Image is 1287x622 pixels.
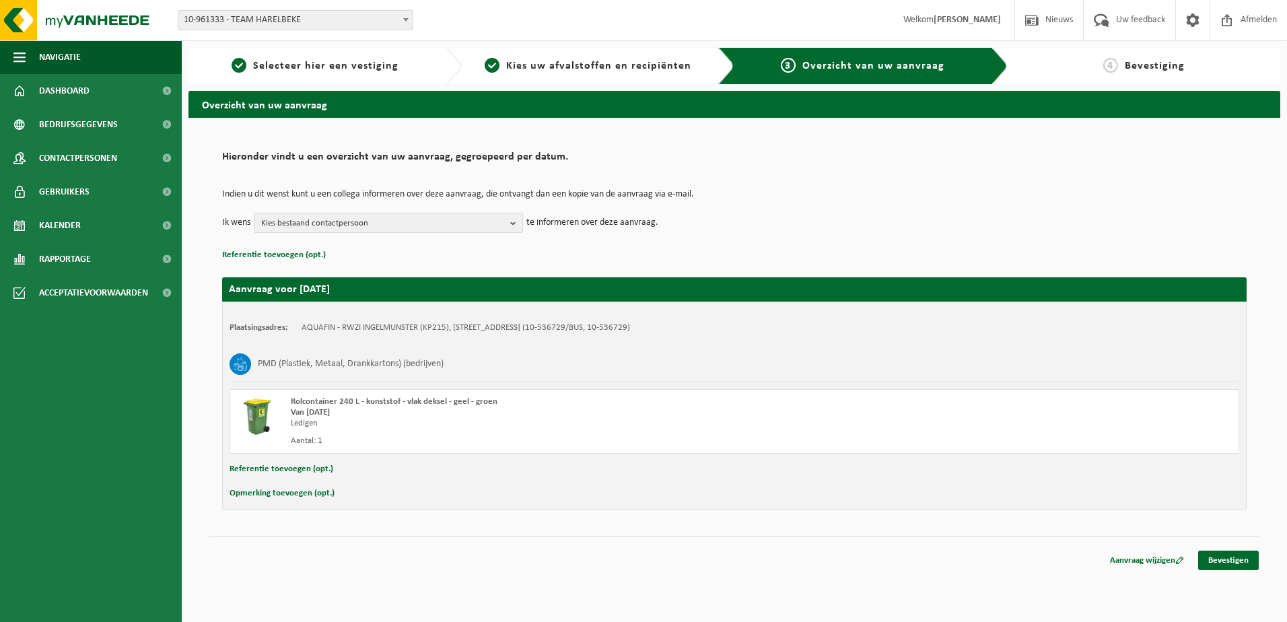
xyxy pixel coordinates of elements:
span: Contactpersonen [39,141,117,175]
a: Bevestigen [1198,551,1259,570]
h2: Overzicht van uw aanvraag [188,91,1280,117]
span: 1 [232,58,246,73]
a: 1Selecteer hier een vestiging [195,58,435,74]
p: Indien u dit wenst kunt u een collega informeren over deze aanvraag, die ontvangt dan een kopie v... [222,190,1247,199]
strong: Plaatsingsadres: [230,323,288,332]
span: Rapportage [39,242,91,276]
span: Gebruikers [39,175,90,209]
span: Bedrijfsgegevens [39,108,118,141]
span: 2 [485,58,499,73]
span: Selecteer hier een vestiging [253,61,398,71]
span: 4 [1103,58,1118,73]
span: 10-961333 - TEAM HARELBEKE [178,11,413,30]
span: Kalender [39,209,81,242]
span: Bevestiging [1125,61,1185,71]
span: 10-961333 - TEAM HARELBEKE [178,10,413,30]
p: Ik wens [222,213,250,233]
span: Acceptatievoorwaarden [39,276,148,310]
button: Referentie toevoegen (opt.) [222,246,326,264]
button: Opmerking toevoegen (opt.) [230,485,335,502]
td: AQUAFIN - RWZI INGELMUNSTER (KP215), [STREET_ADDRESS] (10-536729/BUS, 10-536729) [302,322,630,333]
p: te informeren over deze aanvraag. [526,213,658,233]
h2: Hieronder vindt u een overzicht van uw aanvraag, gegroepeerd per datum. [222,151,1247,170]
span: Navigatie [39,40,81,74]
img: WB-0240-HPE-GN-50.png [237,396,277,437]
strong: Aanvraag voor [DATE] [229,284,330,295]
span: Rolcontainer 240 L - kunststof - vlak deksel - geel - groen [291,397,497,406]
strong: [PERSON_NAME] [934,15,1001,25]
div: Aantal: 1 [291,436,788,446]
span: Dashboard [39,74,90,108]
span: Overzicht van uw aanvraag [802,61,944,71]
button: Kies bestaand contactpersoon [254,213,523,233]
h3: PMD (Plastiek, Metaal, Drankkartons) (bedrijven) [258,353,444,375]
a: Aanvraag wijzigen [1100,551,1194,570]
span: Kies bestaand contactpersoon [261,213,505,234]
button: Referentie toevoegen (opt.) [230,460,333,478]
span: Kies uw afvalstoffen en recipiënten [506,61,691,71]
a: 2Kies uw afvalstoffen en recipiënten [468,58,708,74]
strong: Van [DATE] [291,408,330,417]
div: Ledigen [291,418,788,429]
span: 3 [781,58,796,73]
